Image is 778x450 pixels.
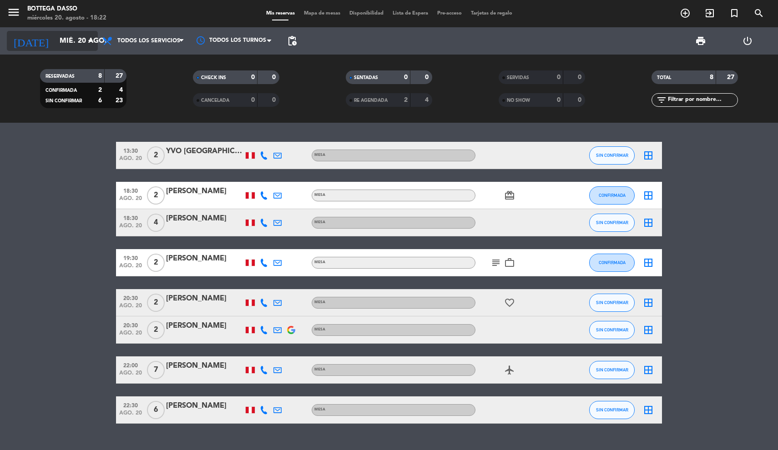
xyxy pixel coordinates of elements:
[7,5,20,22] button: menu
[166,293,243,305] div: [PERSON_NAME]
[119,410,142,420] span: ago. 20
[314,300,325,304] span: Mesa
[119,155,142,166] span: ago. 20
[117,38,180,44] span: Todos los servicios
[504,257,515,268] i: work_outline
[596,407,628,412] span: SIN CONFIRMAR
[507,98,530,103] span: NO SHOW
[272,97,278,103] strong: 0
[119,185,142,195] span: 18:30
[119,263,142,273] span: ago. 20
[147,214,165,232] span: 4
[119,400,142,410] span: 22:30
[119,292,142,303] span: 20:30
[656,95,667,105] i: filter_list
[354,75,378,80] span: SENTADAS
[166,145,243,157] div: YVO [GEOGRAPHIC_DATA]
[388,11,433,16] span: Lista de Espera
[7,5,20,19] i: menu
[299,11,345,16] span: Mapa de mesas
[98,87,102,93] strong: 2
[119,252,142,263] span: 19:30
[287,326,295,334] img: google-logo.png
[166,360,243,372] div: [PERSON_NAME]
[119,360,142,370] span: 22:00
[201,75,226,80] span: CHECK INS
[116,97,125,104] strong: 23
[643,297,654,308] i: border_all
[596,153,628,158] span: SIN CONFIRMAR
[201,98,229,103] span: CANCELADA
[643,405,654,415] i: border_all
[314,328,325,331] span: Mesa
[557,97,561,103] strong: 0
[147,401,165,419] span: 6
[724,27,771,55] div: LOG OUT
[147,186,165,205] span: 2
[314,260,325,264] span: Mesa
[742,35,753,46] i: power_settings_new
[45,88,77,93] span: CONFIRMADA
[433,11,466,16] span: Pre-acceso
[404,74,408,80] strong: 0
[119,303,142,313] span: ago. 20
[643,150,654,161] i: border_all
[314,220,325,224] span: Mesa
[147,146,165,165] span: 2
[85,35,96,46] i: arrow_drop_down
[119,195,142,206] span: ago. 20
[599,193,626,198] span: CONFIRMADA
[98,73,102,79] strong: 8
[596,220,628,225] span: SIN CONFIRMAR
[147,321,165,339] span: 2
[596,300,628,305] span: SIN CONFIRMAR
[166,185,243,197] div: [PERSON_NAME]
[504,297,515,308] i: favorite_border
[578,74,583,80] strong: 0
[507,75,529,80] span: SERVIDAS
[667,95,738,105] input: Filtrar por nombre...
[578,97,583,103] strong: 0
[557,74,561,80] strong: 0
[695,35,706,46] span: print
[147,361,165,379] span: 7
[643,325,654,335] i: border_all
[251,74,255,80] strong: 0
[753,8,764,19] i: search
[166,400,243,412] div: [PERSON_NAME]
[272,74,278,80] strong: 0
[490,257,501,268] i: subject
[425,74,430,80] strong: 0
[166,253,243,265] div: [PERSON_NAME]
[504,365,515,375] i: airplanemode_active
[596,367,628,372] span: SIN CONFIRMAR
[45,74,75,79] span: RESERVADAS
[643,217,654,228] i: border_all
[727,74,736,80] strong: 27
[314,193,325,197] span: Mesa
[589,321,635,339] button: SIN CONFIRMAR
[45,99,82,103] span: SIN CONFIRMAR
[596,327,628,332] span: SIN CONFIRMAR
[166,320,243,332] div: [PERSON_NAME]
[504,190,515,201] i: card_giftcard
[589,294,635,312] button: SIN CONFIRMAR
[680,8,691,19] i: add_circle_outline
[314,368,325,371] span: Mesa
[729,8,740,19] i: turned_in_not
[589,254,635,272] button: CONFIRMADA
[710,74,713,80] strong: 8
[599,260,626,265] span: CONFIRMADA
[27,5,106,14] div: Bottega Dasso
[643,257,654,268] i: border_all
[466,11,517,16] span: Tarjetas de regalo
[704,8,715,19] i: exit_to_app
[7,31,55,51] i: [DATE]
[147,294,165,312] span: 2
[657,75,671,80] span: TOTAL
[119,223,142,233] span: ago. 20
[98,97,102,104] strong: 6
[119,330,142,340] span: ago. 20
[589,146,635,165] button: SIN CONFIRMAR
[119,320,142,330] span: 20:30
